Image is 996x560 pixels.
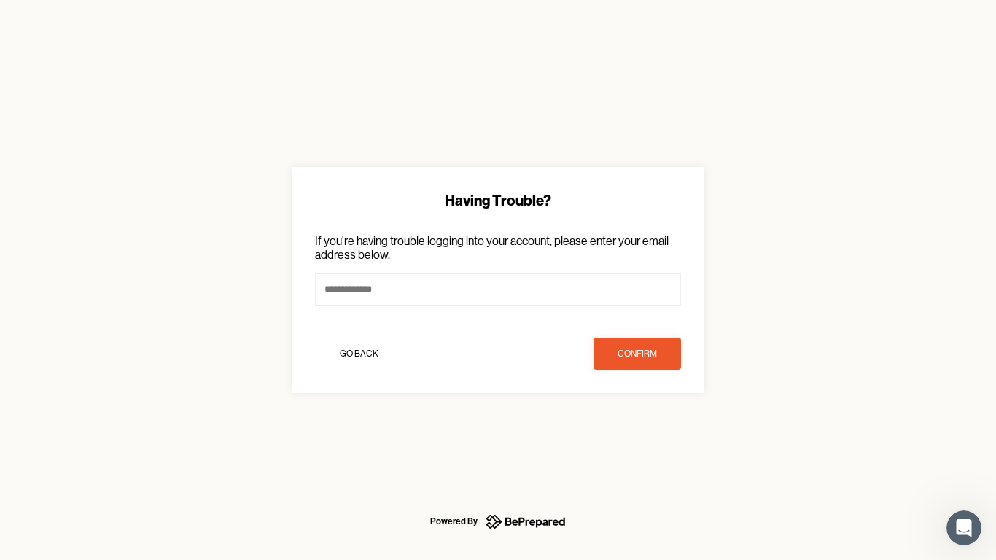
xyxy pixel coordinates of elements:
p: If you're having trouble logging into your account, please enter your email address below. [315,234,681,262]
div: Go Back [340,346,378,361]
iframe: Intercom live chat [946,510,981,545]
button: Go Back [315,338,402,370]
button: confirm [594,338,681,370]
div: confirm [618,346,657,361]
div: Having Trouble? [315,190,681,211]
div: Powered By [430,513,478,530]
